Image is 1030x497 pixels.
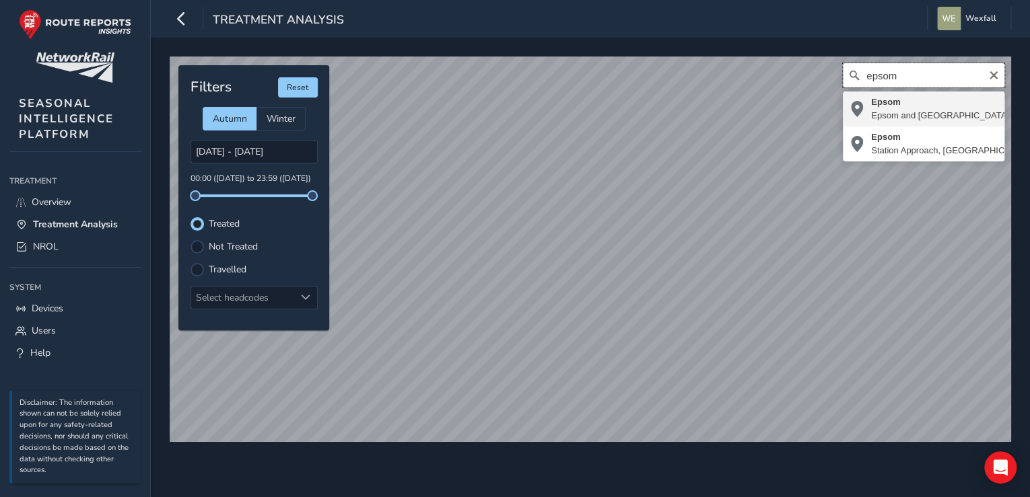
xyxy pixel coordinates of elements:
button: Clear [988,68,999,81]
img: diamond-layout [937,7,961,30]
span: Help [30,346,50,359]
span: Overview [32,196,71,208]
label: Not Treated [209,242,258,252]
span: NROL [33,240,59,253]
img: customer logo [36,52,114,83]
a: NROL [9,235,141,258]
span: SEASONAL INTELLIGENCE PLATFORM [19,95,114,142]
p: 00:00 ([DATE]) to 23:59 ([DATE]) [191,173,318,185]
a: Treatment Analysis [9,213,141,235]
div: Autumn [203,107,256,130]
span: Treatment Analysis [213,11,344,30]
a: Users [9,319,141,342]
div: System [9,277,141,297]
canvas: Map [170,56,1011,442]
button: Reset [278,77,318,98]
div: Select headcodes [191,286,295,309]
span: Winter [267,112,296,125]
span: Treatment Analysis [33,218,118,231]
label: Treated [209,219,240,229]
span: Users [32,324,56,337]
span: Devices [32,302,63,315]
img: rr logo [19,9,131,40]
a: Devices [9,297,141,319]
h4: Filters [191,79,232,95]
span: Autumn [213,112,247,125]
a: Help [9,342,141,364]
p: Disclaimer: The information shown can not be solely relied upon for any safety-related decisions,... [20,397,134,477]
span: Wexfall [965,7,996,30]
input: Search [843,63,1004,87]
div: Open Intercom Messenger [984,451,1017,484]
div: Winter [256,107,306,130]
div: Treatment [9,171,141,191]
button: Wexfall [937,7,1001,30]
a: Overview [9,191,141,213]
label: Travelled [209,265,246,274]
